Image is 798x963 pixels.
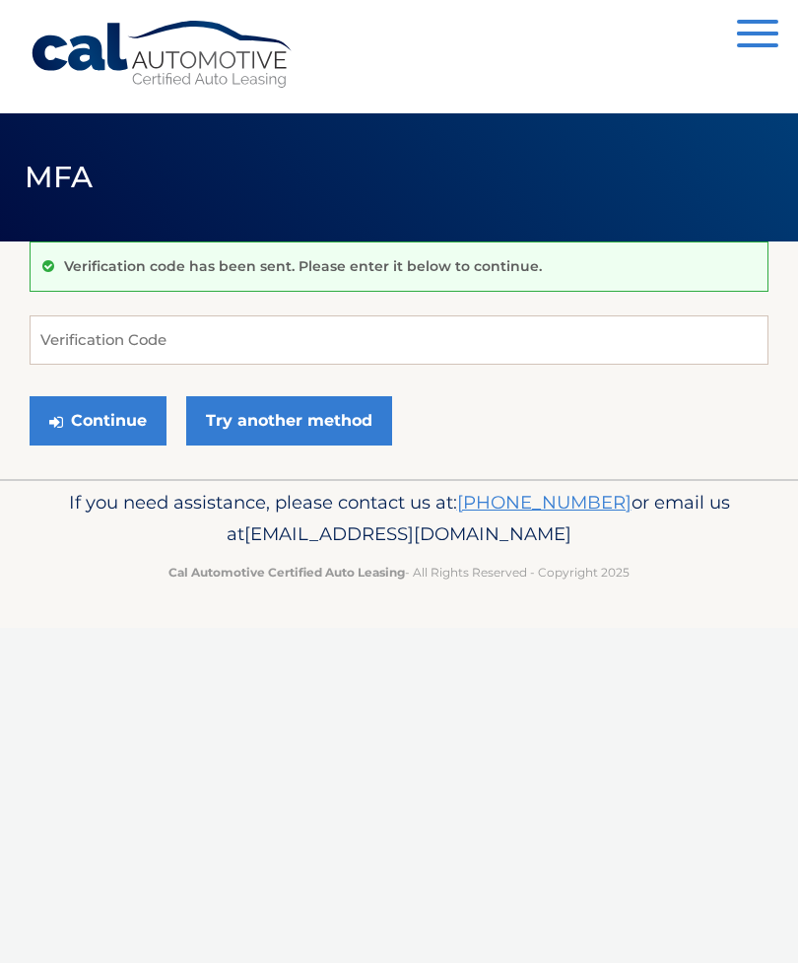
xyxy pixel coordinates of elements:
span: [EMAIL_ADDRESS][DOMAIN_NAME] [244,522,571,545]
button: Continue [30,396,166,446]
a: [PHONE_NUMBER] [457,491,632,514]
a: Cal Automotive [30,20,296,90]
span: MFA [25,159,94,195]
strong: Cal Automotive Certified Auto Leasing [168,565,405,580]
p: Verification code has been sent. Please enter it below to continue. [64,257,542,275]
button: Menu [737,20,778,52]
p: - All Rights Reserved - Copyright 2025 [30,562,768,583]
a: Try another method [186,396,392,446]
p: If you need assistance, please contact us at: or email us at [30,487,768,550]
input: Verification Code [30,315,768,365]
